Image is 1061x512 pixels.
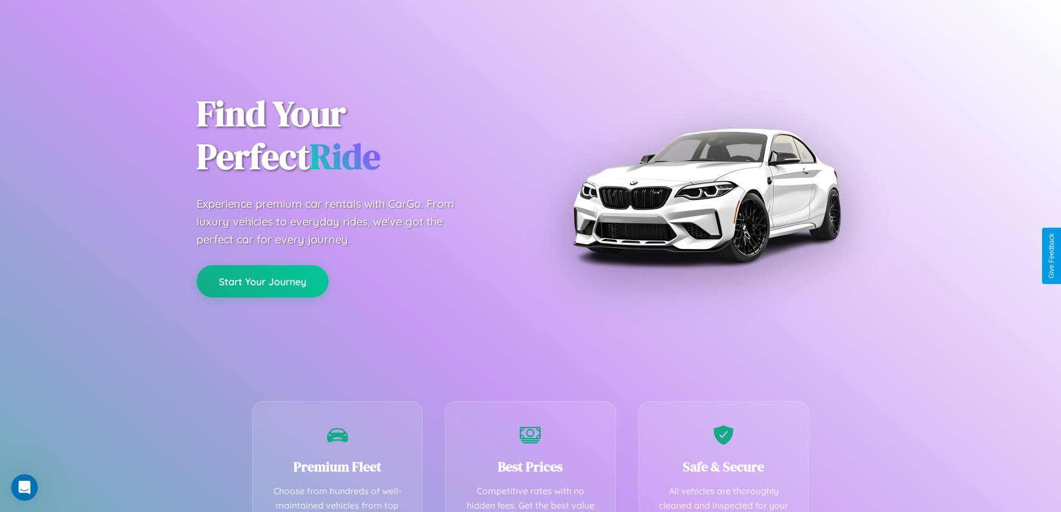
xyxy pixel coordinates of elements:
p: Experience premium car rentals with CarGo. From luxury vehicles to everyday rides, we've got the ... [197,195,475,248]
h3: Safe & Secure [656,457,792,476]
span: Ride [310,132,380,181]
h1: Find Your Perfect [197,92,514,178]
iframe: Intercom live chat [11,474,38,501]
h3: Best Prices [462,457,599,476]
h3: Premium Fleet [270,457,406,476]
img: Premium BMW car rental vehicle [567,56,845,334]
button: Start Your Journey [197,265,329,298]
div: Give Feedback [1048,233,1055,279]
